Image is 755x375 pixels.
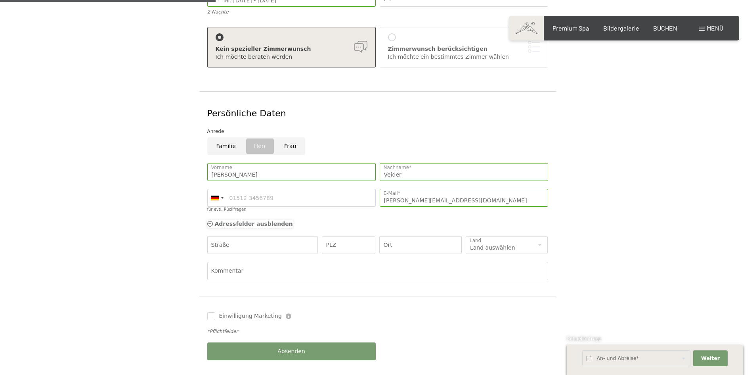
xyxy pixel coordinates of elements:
span: Schnellanfrage [567,335,601,342]
div: Anrede [207,127,548,135]
div: Ich möchte ein bestimmtes Zimmer wählen [388,53,540,61]
div: Ich möchte beraten werden [216,53,367,61]
div: 2 Nächte [207,9,376,15]
span: Adressfelder ausblenden [215,221,293,227]
div: Persönliche Daten [207,108,548,120]
div: Kein spezieller Zimmerwunsch [216,45,367,53]
label: für evtl. Rückfragen [207,207,247,212]
button: Weiter [693,350,727,367]
span: Menü [707,24,723,32]
div: *Pflichtfelder [207,328,548,335]
div: Germany (Deutschland): +49 [208,189,226,206]
span: Weiter [701,355,720,362]
button: Absenden [207,342,376,360]
div: Zimmerwunsch berücksichtigen [388,45,540,53]
a: BUCHEN [653,24,677,32]
a: Bildergalerie [603,24,639,32]
span: Absenden [277,348,305,356]
input: 01512 3456789 [207,189,376,207]
a: Premium Spa [552,24,589,32]
span: Einwilligung Marketing [219,312,282,320]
